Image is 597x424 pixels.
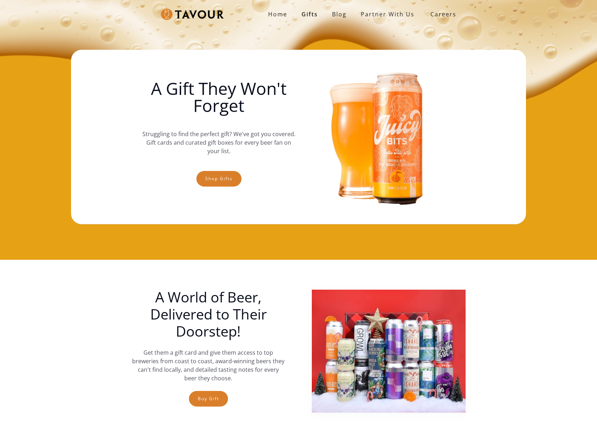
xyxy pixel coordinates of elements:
[142,80,295,114] h1: A Gift They Won't Forget
[294,7,325,21] a: Gifts
[189,391,228,407] a: Buy Gift
[325,7,354,21] a: Blog
[261,7,294,21] a: Home
[354,7,422,21] a: partner with us
[268,10,287,18] strong: Home
[142,123,295,162] p: Struggling to find the perfect gift? We've got you covered. Gift cards and curated gift boxes for...
[132,289,285,340] h1: A World of Beer, Delivered to Their Doorstep!
[196,171,241,187] a: Shop gifts
[430,7,456,21] strong: Careers
[132,348,285,382] p: Get them a gift card and give them access to top breweries from coast to coast, award-winning bee...
[422,4,462,24] a: Careers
